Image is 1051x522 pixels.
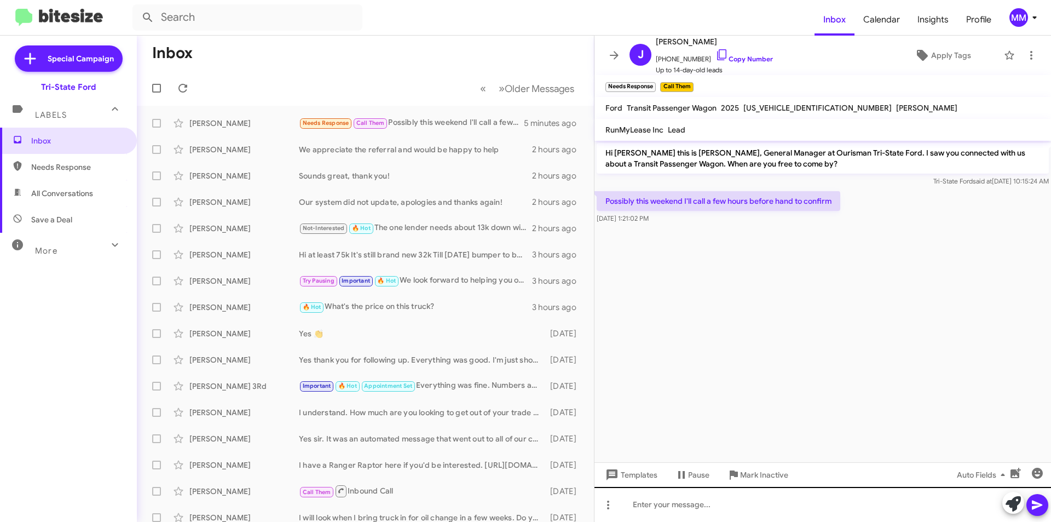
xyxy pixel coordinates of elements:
[189,381,299,392] div: [PERSON_NAME] 3Rd
[545,486,585,497] div: [DATE]
[132,4,362,31] input: Search
[356,119,385,127] span: Call Them
[299,117,524,129] div: Possibly this weekend I'll call a few hours before hand to confirm
[31,188,93,199] span: All Conversations
[909,4,957,36] a: Insights
[189,460,299,471] div: [PERSON_NAME]
[532,223,585,234] div: 2 hours ago
[545,328,585,339] div: [DATE]
[627,103,717,113] span: Transit Passenger Wagon
[603,465,657,485] span: Templates
[715,55,773,63] a: Copy Number
[299,380,545,392] div: Everything was fine. Numbers are the issue. My trade has alot of negative equity.
[189,276,299,286] div: [PERSON_NAME]
[299,354,545,365] div: Yes thank you for following up. Everything was good. I'm just shopping around a little.
[189,354,299,365] div: [PERSON_NAME]
[532,197,585,208] div: 2 hours ago
[886,45,998,65] button: Apply Tags
[189,144,299,155] div: [PERSON_NAME]
[532,249,585,260] div: 3 hours ago
[656,35,773,48] span: [PERSON_NAME]
[189,433,299,444] div: [PERSON_NAME]
[303,277,334,284] span: Try Pausing
[189,197,299,208] div: [PERSON_NAME]
[605,103,622,113] span: Ford
[931,45,971,65] span: Apply Tags
[815,4,854,36] a: Inbox
[666,465,718,485] button: Pause
[299,170,532,181] div: Sounds great, thank you!
[605,82,656,92] small: Needs Response
[15,45,123,72] a: Special Campaign
[189,328,299,339] div: [PERSON_NAME]
[688,465,709,485] span: Pause
[524,118,585,129] div: 5 minutes ago
[48,53,114,64] span: Special Campaign
[545,460,585,471] div: [DATE]
[505,83,574,95] span: Older Messages
[364,382,412,389] span: Appointment Set
[854,4,909,36] a: Calendar
[299,249,532,260] div: Hi at least 75k It's still brand new 32k Till [DATE] bumper to bumper warranty
[532,302,585,313] div: 3 hours ago
[299,433,545,444] div: Yes sir. It was an automated message that went out to all of our customers in our database.
[718,465,797,485] button: Mark Inactive
[189,302,299,313] div: [PERSON_NAME]
[532,170,585,181] div: 2 hours ago
[957,4,1000,36] a: Profile
[303,225,345,232] span: Not-Interested
[721,103,739,113] span: 2025
[303,489,331,496] span: Call Them
[35,110,67,120] span: Labels
[597,214,649,222] span: [DATE] 1:21:02 PM
[973,177,992,185] span: said at
[743,103,892,113] span: [US_VEHICLE_IDENTIFICATION_NUMBER]
[594,465,666,485] button: Templates
[35,246,57,256] span: More
[31,135,124,146] span: Inbox
[532,276,585,286] div: 3 hours ago
[352,225,371,232] span: 🔥 Hot
[660,82,693,92] small: Call Them
[303,382,331,389] span: Important
[492,77,581,100] button: Next
[189,223,299,234] div: [PERSON_NAME]
[957,465,1009,485] span: Auto Fields
[31,214,72,225] span: Save a Deal
[545,433,585,444] div: [DATE]
[189,170,299,181] div: [PERSON_NAME]
[597,191,840,211] p: Possibly this weekend I'll call a few hours before hand to confirm
[338,382,357,389] span: 🔥 Hot
[189,486,299,497] div: [PERSON_NAME]
[189,249,299,260] div: [PERSON_NAME]
[948,465,1018,485] button: Auto Fields
[545,407,585,418] div: [DATE]
[377,277,396,284] span: 🔥 Hot
[41,82,96,93] div: Tri-State Ford
[299,197,532,208] div: Our system did not update, apologies and thanks again!
[499,82,505,95] span: »
[532,144,585,155] div: 2 hours ago
[1000,8,1039,27] button: MM
[474,77,581,100] nav: Page navigation example
[638,46,644,64] span: J
[189,118,299,129] div: [PERSON_NAME]
[342,277,370,284] span: Important
[896,103,957,113] span: [PERSON_NAME]
[31,162,124,173] span: Needs Response
[152,44,193,62] h1: Inbox
[299,222,532,234] div: The one lender needs about 13k down with the negative equity to purchase the 2019
[740,465,788,485] span: Mark Inactive
[933,177,1049,185] span: Tri-State Ford [DATE] 10:15:24 AM
[480,82,486,95] span: «
[1009,8,1028,27] div: MM
[299,460,545,471] div: I have a Ranger Raptor here if you'd be interested. [URL][DOMAIN_NAME]
[299,301,532,313] div: What's the price on this truck?
[299,407,545,418] div: I understand. How much are you looking to get out of your trade in? I can see if we can put a num...
[299,274,532,287] div: We look forward to helping you out. Just let us know
[656,48,773,65] span: [PHONE_NUMBER]
[605,125,663,135] span: RunMyLease Inc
